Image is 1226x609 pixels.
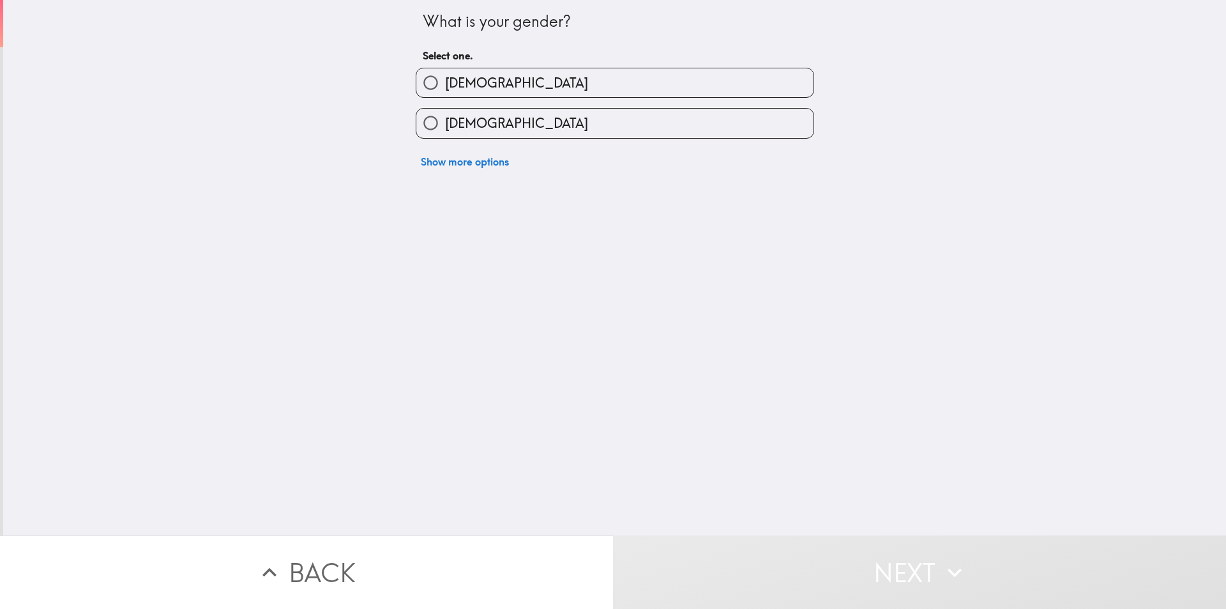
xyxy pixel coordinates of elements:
[416,109,814,137] button: [DEMOGRAPHIC_DATA]
[423,11,807,33] div: What is your gender?
[416,68,814,97] button: [DEMOGRAPHIC_DATA]
[445,114,588,132] span: [DEMOGRAPHIC_DATA]
[445,74,588,92] span: [DEMOGRAPHIC_DATA]
[613,536,1226,609] button: Next
[423,49,807,63] h6: Select one.
[416,149,514,174] button: Show more options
